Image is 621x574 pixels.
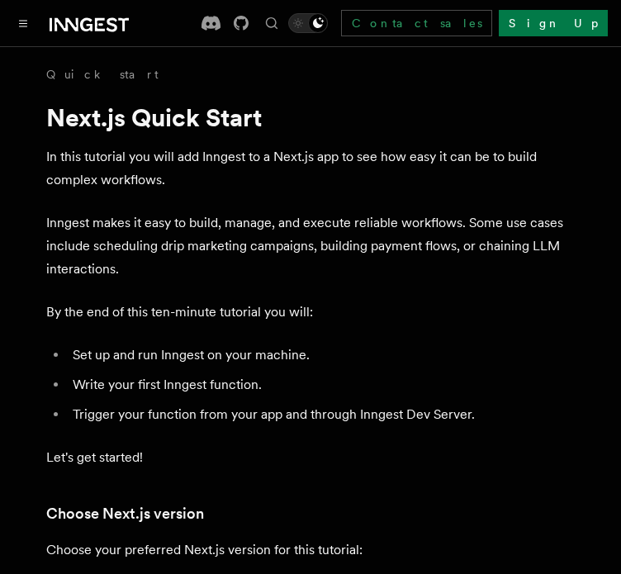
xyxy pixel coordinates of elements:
[262,13,282,33] button: Find something...
[68,403,575,426] li: Trigger your function from your app and through Inngest Dev Server.
[288,13,328,33] button: Toggle dark mode
[46,102,575,132] h1: Next.js Quick Start
[68,373,575,396] li: Write your first Inngest function.
[499,10,608,36] a: Sign Up
[46,145,575,192] p: In this tutorial you will add Inngest to a Next.js app to see how easy it can be to build complex...
[68,344,575,367] li: Set up and run Inngest on your machine.
[341,10,492,36] a: Contact sales
[46,211,575,281] p: Inngest makes it easy to build, manage, and execute reliable workflows. Some use cases include sc...
[46,66,159,83] a: Quick start
[46,301,575,324] p: By the end of this ten-minute tutorial you will:
[46,446,575,469] p: Let's get started!
[46,502,204,525] a: Choose Next.js version
[46,538,575,562] p: Choose your preferred Next.js version for this tutorial:
[13,13,33,33] button: Toggle navigation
